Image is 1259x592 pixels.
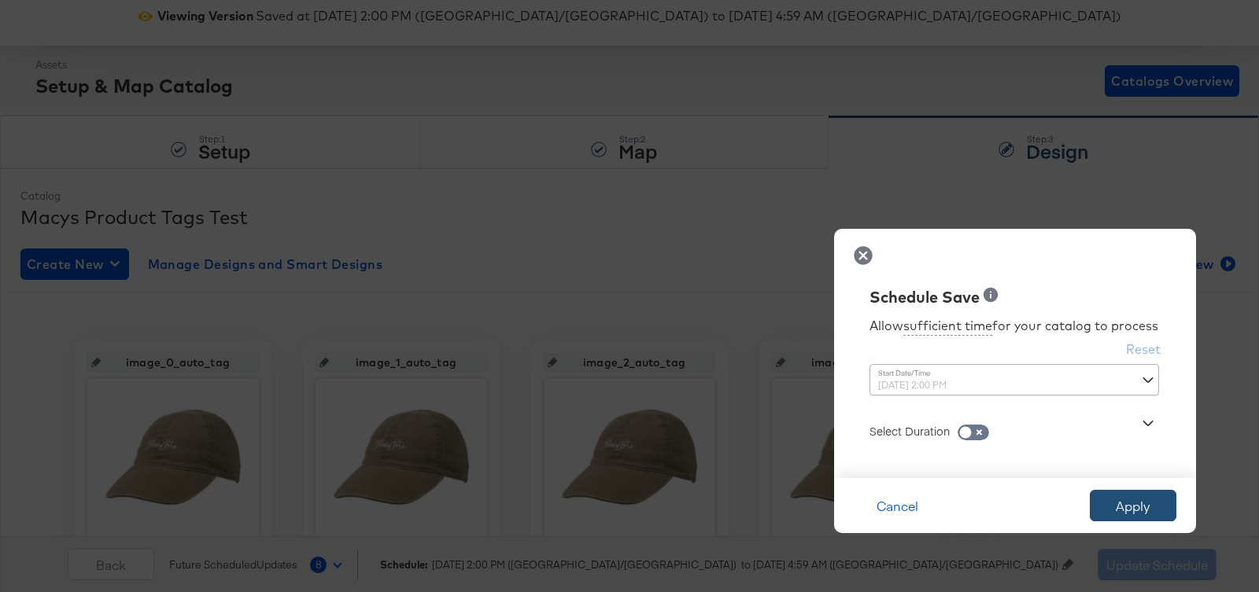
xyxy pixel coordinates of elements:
[869,317,1161,336] div: Allow for your catalog to process
[903,317,992,336] div: sufficient time
[869,423,950,439] div: Select Duration
[854,490,940,521] button: Cancel
[869,286,980,309] div: Schedule Save
[1090,490,1176,521] button: Apply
